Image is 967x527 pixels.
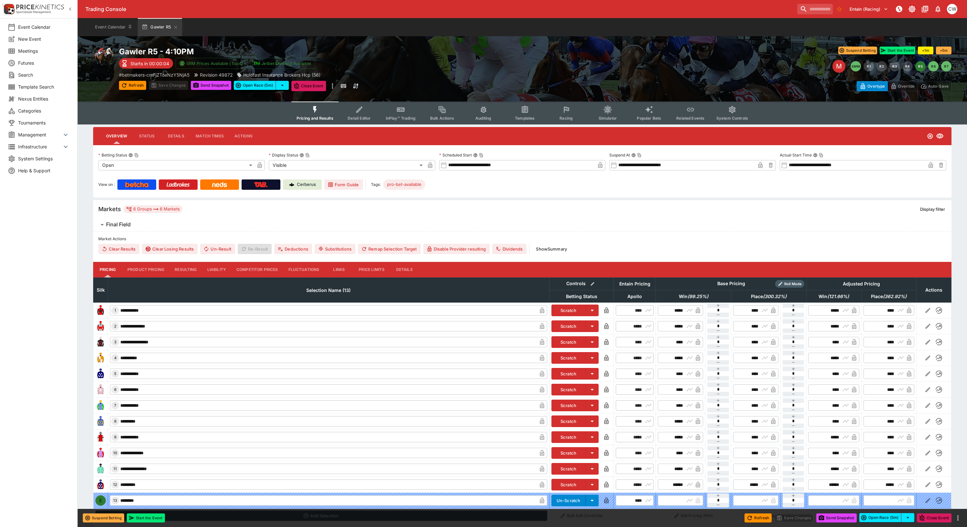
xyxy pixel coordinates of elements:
label: Tags: [371,179,381,190]
button: Scratch [551,352,586,364]
button: Scratch [551,320,586,332]
span: Categories [18,107,70,114]
button: Pricing [93,262,122,277]
button: R5 [915,61,926,71]
img: jetbet-logo.svg [254,60,260,67]
button: Scratch [551,431,586,443]
button: Final Field [93,218,951,231]
button: +1m [918,47,933,54]
div: Show/hide Price Roll mode configuration. [775,280,804,288]
button: Notifications [932,3,944,15]
button: Suspend AtCopy To Clipboard [631,153,636,157]
img: Sportsbook Management [16,11,51,14]
img: PriceKinetics [16,5,64,9]
p: Auto-Save [928,83,949,90]
button: Christopher Winter [945,2,959,16]
nav: pagination navigation [851,61,951,71]
h5: Markets [98,205,121,213]
em: ( 121.66 %) [827,293,849,300]
span: Selection Name (13) [299,286,358,294]
span: Roll Mode [782,281,804,287]
div: Trading Console [85,6,795,13]
th: Silk [93,277,108,302]
button: Liability [202,262,231,277]
svg: Visible [936,132,944,140]
img: runner 5 [95,369,106,379]
div: E [95,495,106,506]
div: Visible [269,160,425,170]
button: Scratch [551,479,586,490]
button: Clear Results [98,244,139,254]
div: Start From [857,81,951,91]
span: Related Events [676,116,704,121]
p: Betting Status [98,152,127,158]
button: Scratch [551,415,586,427]
button: Override [887,81,918,91]
button: SMM [851,61,861,71]
span: System Controls [716,116,748,121]
img: Cerberus [289,182,294,187]
span: Re-Result [238,244,272,254]
button: Event Calendar [91,18,136,36]
button: R7 [941,61,951,71]
button: Send Snapshot [816,513,857,522]
span: Nexus Entities [18,95,70,102]
div: split button [859,513,914,522]
div: Edit Meeting [832,60,845,73]
button: Scratch [551,447,586,459]
span: Template Search [18,83,70,90]
div: Holdfast Insurance Brokers Hcp (56) [237,71,321,78]
span: excl. Emergencies (99.25%) [672,293,715,300]
span: New Event [18,36,70,42]
span: 7 [113,403,117,408]
button: Scratch [551,305,586,316]
button: Toggle light/dark mode [906,3,918,15]
span: 1 [113,308,117,313]
button: Scratch [551,368,586,380]
span: Meetings [18,48,70,54]
p: Display Status [269,152,298,158]
button: Bulk edit [588,280,597,288]
button: Details [161,128,190,144]
button: Overtype [857,81,888,91]
button: Copy To Clipboard [305,153,310,157]
div: Open [98,160,255,170]
button: Gawler R5 [138,18,182,36]
span: pro-bet-available [383,181,425,188]
p: Suspend At [609,152,630,158]
p: Overtype [867,83,885,90]
label: Market Actions [98,234,946,244]
div: Betting Target: cerberus [383,179,425,190]
button: Resulting [169,262,202,277]
span: 8 [113,419,118,424]
button: Auto-Save [918,81,951,91]
span: Management [18,131,62,138]
span: excl. Emergencies (300.32%) [744,293,794,300]
img: TabNZ [254,182,268,187]
button: Refresh [744,513,772,522]
button: NOT Connected to PK [893,3,905,15]
span: Tournaments [18,119,70,126]
img: runner 3 [95,337,106,347]
button: Clear Losing Results [142,244,198,254]
button: Scheduled StartCopy To Clipboard [473,153,478,157]
button: Documentation [919,3,931,15]
button: Open Race (5m) [859,513,901,522]
em: ( 362.92 %) [883,293,907,300]
button: Remap Selection Target [358,244,421,254]
button: No Bookmarks [834,4,844,14]
input: search [797,4,833,14]
span: Search [18,71,70,78]
img: runner 6 [95,384,106,395]
button: R2 [876,61,887,71]
span: Simulator [599,116,617,121]
span: 12 [112,482,118,487]
button: R3 [889,61,900,71]
button: ShowSummary [532,244,571,254]
button: Price Limits [353,262,390,277]
button: Copy To Clipboard [134,153,139,157]
button: Match Times [190,128,229,144]
img: PriceKinetics Logo [2,3,15,16]
button: Betting StatusCopy To Clipboard [128,153,133,157]
span: 2 [113,324,118,328]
